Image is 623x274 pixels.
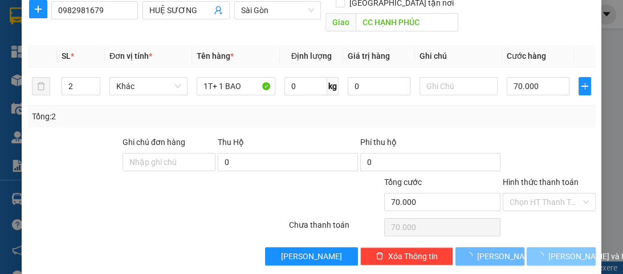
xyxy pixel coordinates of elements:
[62,51,71,61] span: SL
[325,13,356,31] span: Giao
[10,10,101,23] div: Chợ Lách
[109,10,207,23] div: Sài Gòn
[10,37,101,53] div: 0393927749
[10,23,101,37] div: C TỊNH
[197,51,234,61] span: Tên hàng
[388,250,438,263] span: Xóa Thông tin
[415,45,502,67] th: Ghi chú
[123,153,215,171] input: Ghi chú đơn hàng
[218,138,244,147] span: Thu Hộ
[356,13,458,31] input: Dọc đường
[32,77,50,95] button: delete
[197,77,275,95] input: VD: Bàn, Ghế
[579,77,591,95] button: plus
[384,178,422,187] span: Tổng cước
[507,51,546,61] span: Cước hàng
[10,11,27,23] span: Gửi:
[348,77,410,95] input: 0
[477,250,538,263] span: [PERSON_NAME]
[291,51,332,61] span: Định lượng
[109,53,206,93] span: Q8-CHÚ TRỌNG -TSR
[527,247,596,265] button: [PERSON_NAME] và In
[109,59,125,71] span: DĐ:
[360,136,500,153] div: Phí thu hộ
[288,219,383,239] div: Chưa thanh toán
[109,37,207,53] div: 0898259893
[579,82,591,91] span: plus
[265,247,358,265] button: [PERSON_NAME]
[30,5,47,14] span: plus
[455,247,524,265] button: [PERSON_NAME]
[327,77,339,95] span: kg
[109,11,136,23] span: Nhận:
[109,23,207,37] div: PHƯƠNG
[241,2,314,19] span: Sài Gòn
[503,178,579,187] label: Hình thức thanh toán
[348,51,390,61] span: Giá trị hàng
[281,250,342,263] span: [PERSON_NAME]
[123,138,185,147] label: Ghi chú đơn hàng
[360,247,453,265] button: deleteXóa Thông tin
[116,78,181,95] span: Khác
[376,252,384,261] span: delete
[32,110,242,123] div: Tổng: 2
[420,77,498,95] input: Ghi Chú
[536,252,548,260] span: loading
[109,51,152,61] span: Đơn vị tính
[214,6,223,15] span: user-add
[465,252,477,260] span: loading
